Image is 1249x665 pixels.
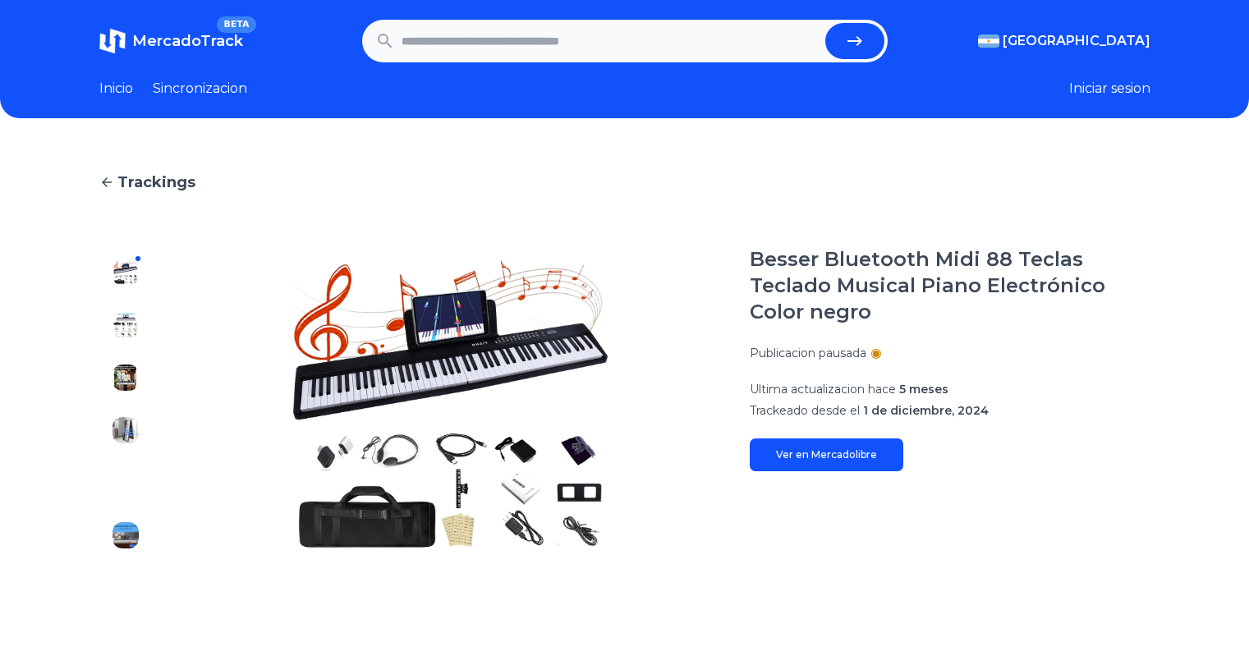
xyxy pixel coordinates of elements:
span: MercadoTrack [132,32,243,50]
img: MercadoTrack [99,28,126,54]
a: Ver en Mercadolibre [750,438,903,471]
span: Ultima actualizacion hace [750,382,896,397]
img: Besser Bluetooth Midi 88 Teclas Teclado Musical Piano Electrónico Color negro [113,470,139,496]
button: Iniciar sesion [1069,79,1150,99]
span: 5 meses [899,382,948,397]
img: Besser Bluetooth Midi 88 Teclas Teclado Musical Piano Electrónico Color negro [113,417,139,443]
img: Argentina [978,34,999,48]
img: Besser Bluetooth Midi 88 Teclas Teclado Musical Piano Electrónico Color negro [185,246,717,562]
span: Trackeado desde el [750,403,860,418]
img: Besser Bluetooth Midi 88 Teclas Teclado Musical Piano Electrónico Color negro [113,259,139,286]
img: Besser Bluetooth Midi 88 Teclas Teclado Musical Piano Electrónico Color negro [113,312,139,338]
span: [GEOGRAPHIC_DATA] [1003,31,1150,51]
span: BETA [217,16,255,33]
span: Trackings [117,171,195,194]
a: Trackings [99,171,1150,194]
p: Publicacion pausada [750,345,866,361]
a: MercadoTrackBETA [99,28,243,54]
span: 1 de diciembre, 2024 [863,403,989,418]
img: Besser Bluetooth Midi 88 Teclas Teclado Musical Piano Electrónico Color negro [113,522,139,548]
button: [GEOGRAPHIC_DATA] [978,31,1150,51]
a: Sincronizacion [153,79,247,99]
img: Besser Bluetooth Midi 88 Teclas Teclado Musical Piano Electrónico Color negro [113,365,139,391]
h1: Besser Bluetooth Midi 88 Teclas Teclado Musical Piano Electrónico Color negro [750,246,1150,325]
a: Inicio [99,79,133,99]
